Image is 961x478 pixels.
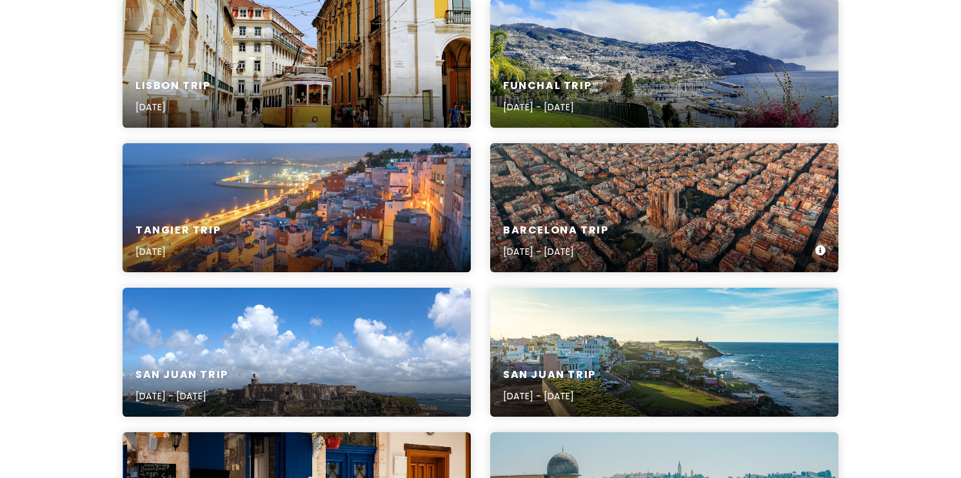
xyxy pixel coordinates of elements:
h6: San Juan Trip [135,368,228,382]
p: [DATE] - [DATE] [503,389,596,403]
a: aerial view of city buildings during daytimeBarcelona Trip[DATE] - [DATE] [490,143,838,272]
p: [DATE] - [DATE] [135,389,228,403]
h6: Funchal Trip [503,79,591,93]
h6: San Juan Trip [503,368,596,382]
p: [DATE] [135,244,221,259]
a: people standing on rock formation near sea under blue sky during daytimeSan Juan Trip[DATE] - [DATE] [123,288,471,417]
a: city near body of water during daytimeSan Juan Trip[DATE] - [DATE] [490,288,838,417]
p: [DATE] - [DATE] [503,244,608,259]
p: [DATE] [135,100,211,114]
a: aerial view of city near body of water during night timeTangier Trip[DATE] [123,143,471,272]
h6: Tangier Trip [135,224,221,237]
h6: Barcelona Trip [503,224,608,237]
h6: Lisbon Trip [135,79,211,93]
p: [DATE] - [DATE] [503,100,591,114]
